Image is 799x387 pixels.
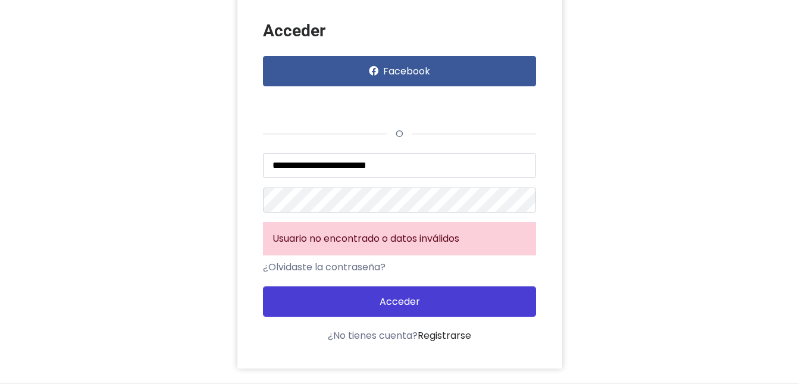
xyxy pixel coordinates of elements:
a: Registrarse [418,329,471,342]
div: ¿No tienes cuenta? [263,329,536,343]
h3: Acceder [263,21,536,41]
iframe: Botón Iniciar sesión con Google [257,90,435,116]
a: ¿Olvidaste la contraseña? [263,260,386,274]
div: Usuario no encontrado o datos inválidos [263,222,536,255]
button: Acceder [263,286,536,317]
button: Facebook [263,56,536,86]
span: o [387,127,412,141]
